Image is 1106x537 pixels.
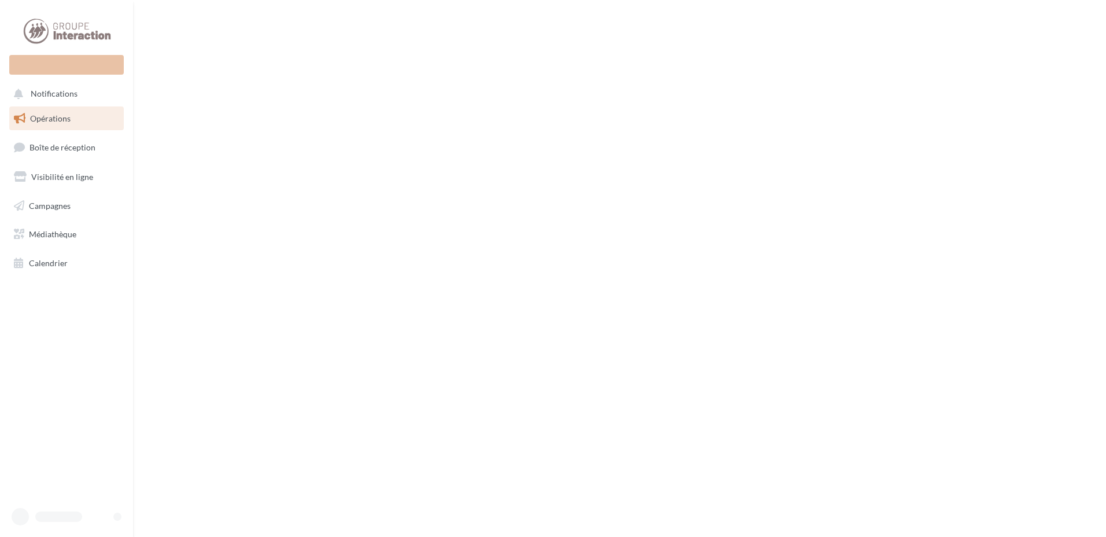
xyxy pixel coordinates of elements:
[7,135,126,160] a: Boîte de réception
[29,258,68,268] span: Calendrier
[7,106,126,131] a: Opérations
[30,142,95,152] span: Boîte de réception
[30,113,71,123] span: Opérations
[31,89,78,99] span: Notifications
[29,200,71,210] span: Campagnes
[31,172,93,182] span: Visibilité en ligne
[9,55,124,75] div: Nouvelle campagne
[7,194,126,218] a: Campagnes
[7,165,126,189] a: Visibilité en ligne
[7,222,126,247] a: Médiathèque
[7,251,126,275] a: Calendrier
[29,229,76,239] span: Médiathèque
